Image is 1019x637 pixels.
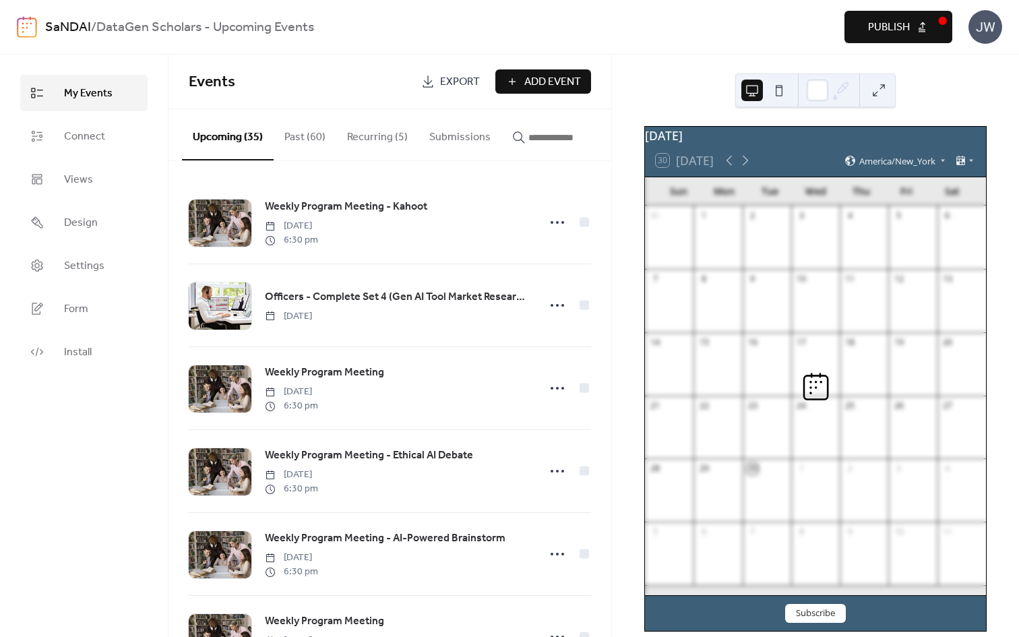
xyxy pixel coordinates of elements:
[844,210,856,221] div: 4
[747,526,758,538] div: 7
[650,273,661,284] div: 7
[20,161,148,198] a: Views
[20,334,148,370] a: Install
[796,463,807,475] div: 1
[941,463,953,475] div: 4
[893,273,904,284] div: 12
[64,301,88,317] span: Form
[64,129,105,145] span: Connect
[336,109,419,159] button: Recurring (5)
[20,204,148,241] a: Design
[265,199,427,215] span: Weekly Program Meeting - Kahoot
[785,604,846,623] button: Subscribe
[844,400,856,411] div: 25
[265,399,318,413] span: 6:30 pm
[868,20,910,36] span: Publish
[747,463,758,475] div: 30
[941,210,953,221] div: 6
[265,365,384,381] span: Weekly Program Meeting
[650,526,661,538] div: 5
[20,75,148,111] a: My Events
[796,336,807,348] div: 17
[893,526,904,538] div: 10
[698,210,710,221] div: 1
[698,526,710,538] div: 6
[495,69,591,94] button: Add Event
[265,198,427,216] a: Weekly Program Meeting - Kahoot
[650,400,661,411] div: 21
[274,109,336,159] button: Past (60)
[265,289,530,305] span: Officers - Complete Set 4 (Gen AI Tool Market Research Micro-job)
[650,463,661,475] div: 28
[747,400,758,411] div: 23
[265,551,318,565] span: [DATE]
[20,291,148,327] a: Form
[796,400,807,411] div: 24
[893,400,904,411] div: 26
[844,526,856,538] div: 9
[747,210,758,221] div: 2
[64,215,98,231] span: Design
[182,109,274,160] button: Upcoming (35)
[698,336,710,348] div: 15
[265,530,505,547] a: Weekly Program Meeting - AI-Powered Brainstorm
[64,86,113,102] span: My Events
[411,69,490,94] a: Export
[838,177,884,205] div: Thu
[844,463,856,475] div: 2
[929,177,975,205] div: Sat
[884,177,930,205] div: Fri
[265,364,384,382] a: Weekly Program Meeting
[265,233,318,247] span: 6:30 pm
[656,177,702,205] div: Sun
[747,273,758,284] div: 9
[20,118,148,154] a: Connect
[64,172,93,188] span: Views
[265,309,312,324] span: [DATE]
[20,247,148,284] a: Settings
[968,10,1002,44] div: JW
[698,463,710,475] div: 29
[419,109,501,159] button: Submissions
[702,177,747,205] div: Mon
[265,565,318,579] span: 6:30 pm
[747,336,758,348] div: 16
[698,273,710,284] div: 8
[265,613,384,630] a: Weekly Program Meeting
[45,15,91,40] a: SaNDAI
[265,468,318,482] span: [DATE]
[91,15,96,40] b: /
[796,273,807,284] div: 10
[793,177,838,205] div: Wed
[189,67,235,97] span: Events
[844,336,856,348] div: 18
[844,11,952,43] button: Publish
[796,526,807,538] div: 8
[893,336,904,348] div: 19
[96,15,314,40] b: DataGen Scholars - Upcoming Events
[17,16,37,38] img: logo
[64,258,104,274] span: Settings
[265,613,384,630] span: Weekly Program Meeting
[941,273,953,284] div: 13
[265,482,318,496] span: 6:30 pm
[524,74,581,90] span: Add Event
[796,210,807,221] div: 3
[859,156,935,165] span: America/New_York
[747,177,793,205] div: Tue
[650,210,661,221] div: 31
[265,385,318,399] span: [DATE]
[941,400,953,411] div: 27
[440,74,480,90] span: Export
[265,447,473,464] a: Weekly Program Meeting - Ethical AI Debate
[650,336,661,348] div: 14
[265,289,530,306] a: Officers - Complete Set 4 (Gen AI Tool Market Research Micro-job)
[893,463,904,475] div: 3
[893,210,904,221] div: 5
[941,526,953,538] div: 11
[64,344,92,361] span: Install
[941,336,953,348] div: 20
